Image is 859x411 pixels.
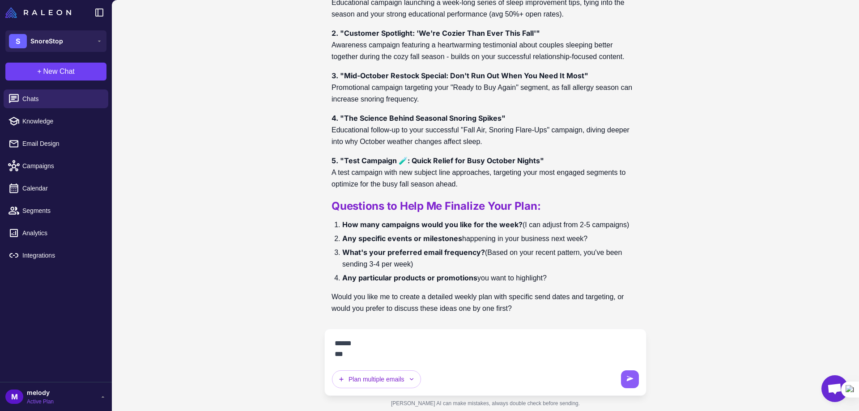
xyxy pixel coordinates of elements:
[332,29,540,38] strong: 2. "Customer Spotlight: 'We're Cozier Than Ever This Fall'"
[342,246,639,270] li: (Based on your recent pattern, you've been sending 3-4 per week)
[4,112,108,131] a: Knowledge
[342,234,462,243] strong: Any specific events or milestones
[332,70,639,105] p: Promotional campaign targeting your "Ready to Buy Again" segment, as fall allergy season can incr...
[332,199,639,213] h2: Questions to Help Me Finalize Your Plan:
[342,273,477,282] strong: Any particular products or promotions
[332,291,639,314] p: Would you like me to create a detailed weekly plan with specific send dates and targeting, or wou...
[27,398,54,406] span: Active Plan
[4,134,108,153] a: Email Design
[22,161,101,171] span: Campaigns
[4,157,108,175] a: Campaigns
[22,139,101,148] span: Email Design
[332,27,639,63] p: Awareness campaign featuring a heartwarming testimonial about couples sleeping better together du...
[4,201,108,220] a: Segments
[22,228,101,238] span: Analytics
[5,7,75,18] a: Raleon Logo
[4,246,108,265] a: Integrations
[324,396,646,411] div: [PERSON_NAME] AI can make mistakes, always double check before sending.
[5,63,106,81] button: +New Chat
[342,233,639,245] li: happening in your business next week?
[342,248,485,257] strong: What's your preferred email frequency?
[821,375,848,402] div: Open chat
[5,390,23,404] div: M
[22,94,101,104] span: Chats
[22,206,101,216] span: Segments
[43,66,75,77] span: New Chat
[9,34,27,48] div: S
[37,66,41,77] span: +
[4,224,108,242] a: Analytics
[22,116,101,126] span: Knowledge
[5,30,106,52] button: SSnoreStop
[22,250,101,260] span: Integrations
[30,36,63,46] span: SnoreStop
[4,179,108,198] a: Calendar
[332,156,544,165] strong: 5. "Test Campaign 🧪: Quick Relief for Busy October Nights"
[342,219,639,231] li: (I can adjust from 2-5 campaigns)
[332,112,639,148] p: Educational follow-up to your successful "Fall Air, Snoring Flare-Ups" campaign, diving deeper in...
[22,183,101,193] span: Calendar
[342,220,523,229] strong: How many campaigns would you like for the week?
[332,114,506,123] strong: 4. "The Science Behind Seasonal Snoring Spikes"
[27,388,54,398] span: melody
[332,71,588,80] strong: 3. "Mid-October Restock Special: Don't Run Out When You Need It Most"
[5,7,71,18] img: Raleon Logo
[332,370,421,388] button: Plan multiple emails
[342,272,639,284] li: you want to highlight?
[332,155,639,190] p: A test campaign with new subject line approaches, targeting your most engaged segments to optimiz...
[4,89,108,108] a: Chats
